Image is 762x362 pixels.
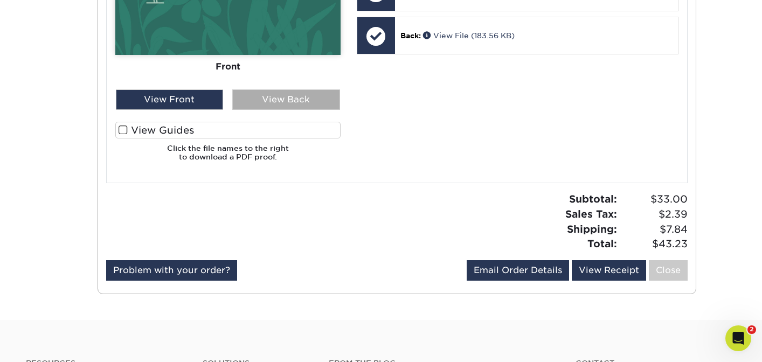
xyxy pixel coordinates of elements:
strong: Total: [587,238,617,249]
a: Email Order Details [467,260,569,281]
iframe: Intercom live chat [725,325,751,351]
a: Close [649,260,688,281]
span: $2.39 [620,207,688,222]
a: Problem with your order? [106,260,237,281]
iframe: Google Customer Reviews [3,329,92,358]
label: View Guides [115,122,341,138]
strong: Subtotal: [569,193,617,205]
div: View Front [116,89,224,110]
strong: Shipping: [567,223,617,235]
a: View Receipt [572,260,646,281]
span: $33.00 [620,192,688,207]
span: Back: [400,31,421,40]
h6: Click the file names to the right to download a PDF proof. [115,144,341,170]
span: $7.84 [620,222,688,237]
span: 2 [747,325,756,334]
div: Front [115,55,341,79]
span: $43.23 [620,236,688,252]
strong: Sales Tax: [565,208,617,220]
div: View Back [232,89,340,110]
a: View File (183.56 KB) [423,31,515,40]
